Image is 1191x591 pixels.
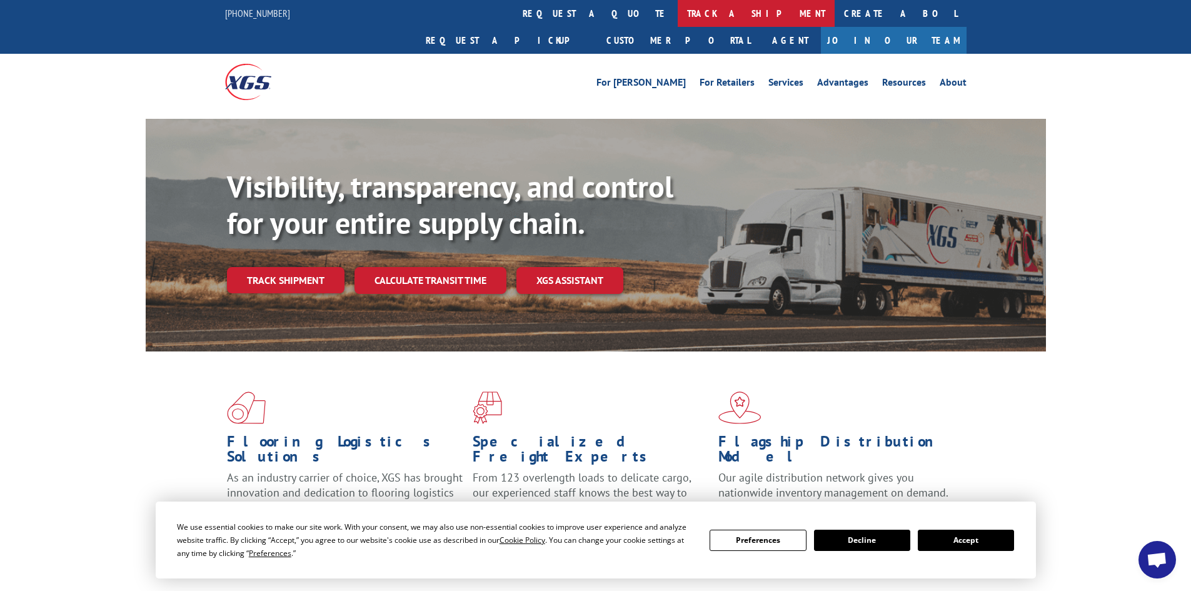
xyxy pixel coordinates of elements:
[227,267,344,293] a: Track shipment
[225,7,290,19] a: [PHONE_NUMBER]
[718,391,761,424] img: xgs-icon-flagship-distribution-model-red
[516,267,623,294] a: XGS ASSISTANT
[596,78,686,91] a: For [PERSON_NAME]
[473,470,709,526] p: From 123 overlength loads to delicate cargo, our experienced staff knows the best way to move you...
[940,78,967,91] a: About
[710,530,806,551] button: Preferences
[473,434,709,470] h1: Specialized Freight Experts
[473,391,502,424] img: xgs-icon-focused-on-flooring-red
[760,27,821,54] a: Agent
[768,78,803,91] a: Services
[249,548,291,558] span: Preferences
[354,267,506,294] a: Calculate transit time
[156,502,1036,578] div: Cookie Consent Prompt
[227,434,463,470] h1: Flooring Logistics Solutions
[700,78,755,91] a: For Retailers
[227,470,463,515] span: As an industry carrier of choice, XGS has brought innovation and dedication to flooring logistics...
[1138,541,1176,578] div: Open chat
[882,78,926,91] a: Resources
[817,78,868,91] a: Advantages
[918,530,1014,551] button: Accept
[821,27,967,54] a: Join Our Team
[227,167,673,242] b: Visibility, transparency, and control for your entire supply chain.
[416,27,597,54] a: Request a pickup
[500,535,545,545] span: Cookie Policy
[177,520,695,560] div: We use essential cookies to make our site work. With your consent, we may also use non-essential ...
[718,434,955,470] h1: Flagship Distribution Model
[597,27,760,54] a: Customer Portal
[227,391,266,424] img: xgs-icon-total-supply-chain-intelligence-red
[718,470,948,500] span: Our agile distribution network gives you nationwide inventory management on demand.
[814,530,910,551] button: Decline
